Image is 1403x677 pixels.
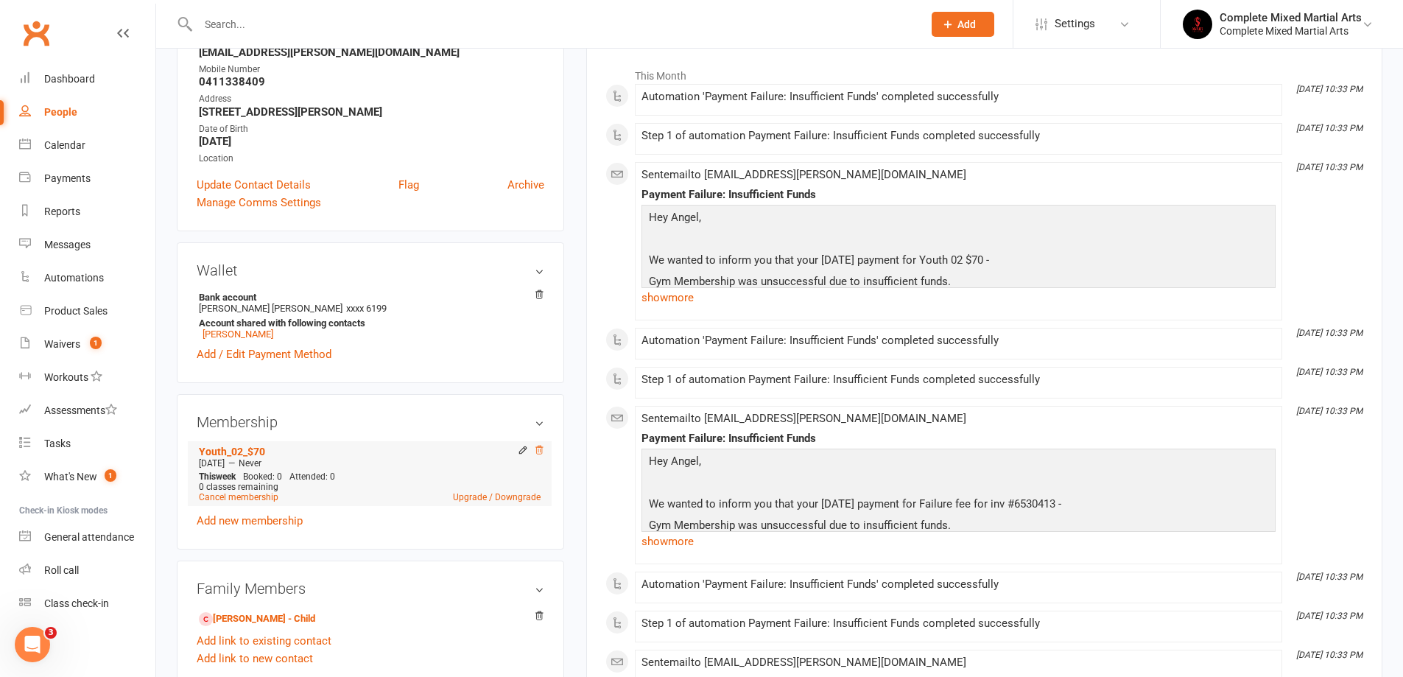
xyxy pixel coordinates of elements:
[19,394,155,427] a: Assessments
[398,176,419,194] a: Flag
[44,73,95,85] div: Dashboard
[932,12,994,37] button: Add
[19,460,155,494] a: What's New1
[1296,162,1362,172] i: [DATE] 10:33 PM
[44,239,91,250] div: Messages
[19,228,155,262] a: Messages
[197,514,303,527] a: Add new membership
[199,135,544,148] strong: [DATE]
[199,458,225,469] span: [DATE]
[19,262,155,295] a: Automations
[44,305,108,317] div: Product Sales
[1055,7,1095,41] span: Settings
[199,611,315,627] a: [PERSON_NAME] - Child
[1296,367,1362,377] i: [DATE] 10:33 PM
[197,632,331,650] a: Add link to existing contact
[19,195,155,228] a: Reports
[197,194,321,211] a: Manage Comms Settings
[199,482,278,492] span: 0 classes remaining
[197,414,544,430] h3: Membership
[1183,10,1212,39] img: thumb_image1717476369.png
[44,597,109,609] div: Class check-in
[641,168,966,181] span: Sent email to [EMAIL_ADDRESS][PERSON_NAME][DOMAIN_NAME]
[199,492,278,502] a: Cancel membership
[44,272,104,284] div: Automations
[44,438,71,449] div: Tasks
[199,63,544,77] div: Mobile Number
[1220,24,1362,38] div: Complete Mixed Martial Arts
[199,152,544,166] div: Location
[243,471,282,482] span: Booked: 0
[195,457,544,469] div: —
[15,627,50,662] iframe: Intercom live chat
[1296,572,1362,582] i: [DATE] 10:33 PM
[199,471,216,482] span: This
[645,495,1272,516] p: We wanted to inform you that your [DATE] payment for Failure fee for inv #6530413 -
[199,122,544,136] div: Date of Birth
[605,60,1363,84] li: This Month
[199,318,537,329] strong: Account shared with following contacts
[645,251,1272,273] p: We wanted to inform you that your [DATE] payment for Youth 02 $70 -
[19,361,155,394] a: Workouts
[199,292,537,303] strong: Bank account
[346,303,387,314] span: xxxx 6199
[1220,11,1362,24] div: Complete Mixed Martial Arts
[645,516,1272,538] p: Gym Membership was unsuccessful due to insufficient funds.
[199,105,544,119] strong: [STREET_ADDRESS][PERSON_NAME]
[19,96,155,129] a: People
[1296,650,1362,660] i: [DATE] 10:33 PM
[194,14,913,35] input: Search...
[19,162,155,195] a: Payments
[1296,328,1362,338] i: [DATE] 10:33 PM
[44,106,77,118] div: People
[44,471,97,483] div: What's New
[44,139,85,151] div: Calendar
[641,287,1276,308] a: show more
[18,15,54,52] a: Clubworx
[641,130,1276,142] div: Step 1 of automation Payment Failure: Insufficient Funds completed successfully
[645,452,1272,474] p: Hey Angel,
[203,329,273,340] a: [PERSON_NAME]
[199,92,544,106] div: Address
[19,63,155,96] a: Dashboard
[197,176,311,194] a: Update Contact Details
[641,189,1276,201] div: Payment Failure: Insufficient Funds
[44,531,134,543] div: General attendance
[641,432,1276,445] div: Payment Failure: Insufficient Funds
[1296,611,1362,621] i: [DATE] 10:33 PM
[19,129,155,162] a: Calendar
[19,328,155,361] a: Waivers 1
[105,469,116,482] span: 1
[507,176,544,194] a: Archive
[19,427,155,460] a: Tasks
[641,617,1276,630] div: Step 1 of automation Payment Failure: Insufficient Funds completed successfully
[45,627,57,639] span: 3
[199,75,544,88] strong: 0411338409
[453,492,541,502] a: Upgrade / Downgrade
[44,564,79,576] div: Roll call
[197,290,544,342] li: [PERSON_NAME] [PERSON_NAME]
[197,580,544,597] h3: Family Members
[44,206,80,217] div: Reports
[19,521,155,554] a: General attendance kiosk mode
[645,208,1272,230] p: Hey Angel,
[1296,406,1362,416] i: [DATE] 10:33 PM
[641,91,1276,103] div: Automation 'Payment Failure: Insufficient Funds' completed successfully
[239,458,261,469] span: Never
[641,656,966,669] span: Sent email to [EMAIL_ADDRESS][PERSON_NAME][DOMAIN_NAME]
[44,404,117,416] div: Assessments
[645,273,1272,294] p: Gym Membership was unsuccessful due to insufficient funds.
[641,334,1276,347] div: Automation 'Payment Failure: Insufficient Funds' completed successfully
[197,262,544,278] h3: Wallet
[19,587,155,620] a: Class kiosk mode
[90,337,102,349] span: 1
[44,371,88,383] div: Workouts
[199,46,544,59] strong: [EMAIL_ADDRESS][PERSON_NAME][DOMAIN_NAME]
[957,18,976,30] span: Add
[641,373,1276,386] div: Step 1 of automation Payment Failure: Insufficient Funds completed successfully
[195,471,239,482] div: week
[199,446,265,457] a: Youth_02_$70
[19,295,155,328] a: Product Sales
[289,471,335,482] span: Attended: 0
[44,338,80,350] div: Waivers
